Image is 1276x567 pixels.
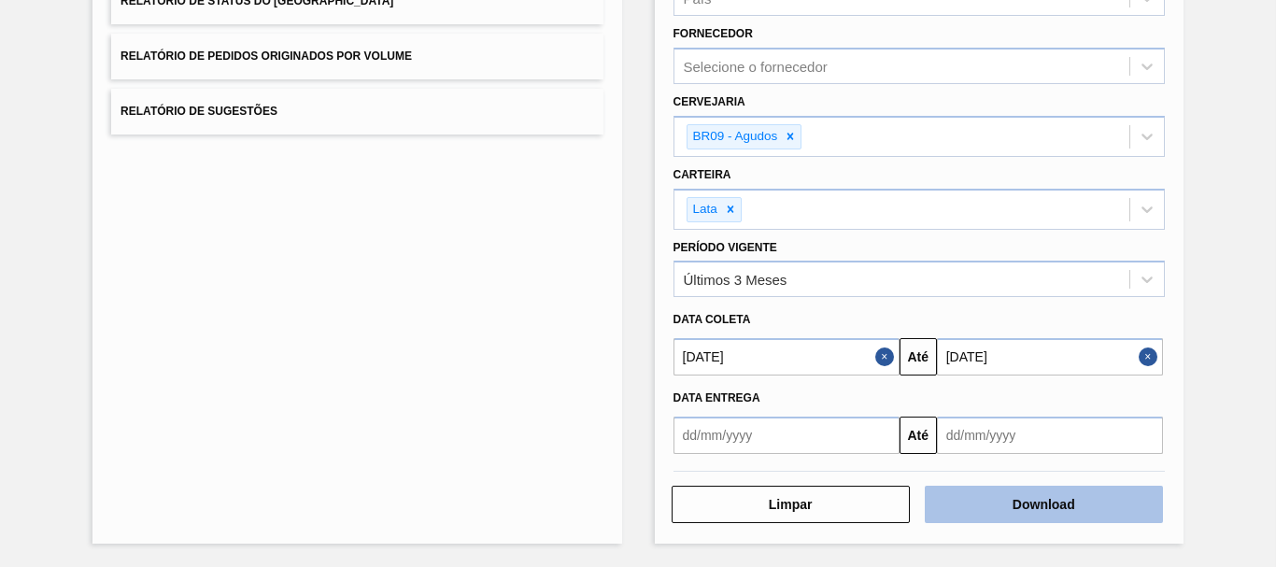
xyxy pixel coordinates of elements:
span: Relatório de Pedidos Originados por Volume [121,50,412,63]
label: Fornecedor [673,27,753,40]
input: dd/mm/yyyy [937,417,1163,454]
button: Limpar [672,486,910,523]
button: Até [900,338,937,376]
button: Até [900,417,937,454]
div: Lata [688,198,720,221]
button: Download [925,486,1163,523]
input: dd/mm/yyyy [673,417,900,454]
span: Data entrega [673,391,760,404]
span: Data coleta [673,313,751,326]
label: Período Vigente [673,241,777,254]
div: Selecione o fornecedor [684,59,828,75]
button: Relatório de Sugestões [111,89,603,135]
label: Cervejaria [673,95,745,108]
span: Relatório de Sugestões [121,105,277,118]
label: Carteira [673,168,731,181]
button: Close [875,338,900,376]
button: Close [1139,338,1163,376]
div: Últimos 3 Meses [684,272,787,288]
input: dd/mm/yyyy [673,338,900,376]
button: Relatório de Pedidos Originados por Volume [111,34,603,79]
div: BR09 - Agudos [688,125,781,149]
input: dd/mm/yyyy [937,338,1163,376]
